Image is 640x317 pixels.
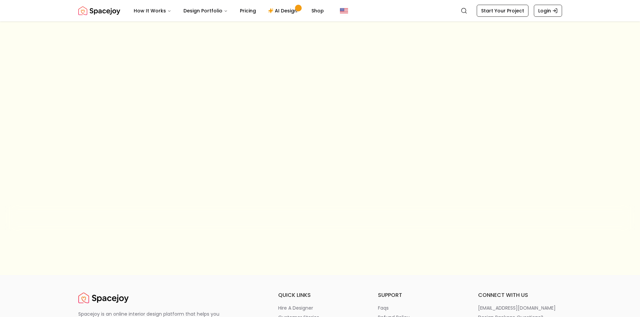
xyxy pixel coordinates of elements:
[477,5,528,17] a: Start Your Project
[534,5,562,17] a: Login
[478,305,562,311] a: [EMAIL_ADDRESS][DOMAIN_NAME]
[128,4,177,17] button: How It Works
[78,4,120,17] img: Spacejoy Logo
[78,291,129,305] img: Spacejoy Logo
[306,4,329,17] a: Shop
[278,305,362,311] a: hire a designer
[78,291,129,305] a: Spacejoy
[340,7,348,15] img: United States
[378,305,389,311] p: faqs
[178,4,233,17] button: Design Portfolio
[263,4,305,17] a: AI Design
[78,4,120,17] a: Spacejoy
[478,305,556,311] p: [EMAIL_ADDRESS][DOMAIN_NAME]
[128,4,329,17] nav: Main
[278,291,362,299] h6: quick links
[234,4,261,17] a: Pricing
[478,291,562,299] h6: connect with us
[378,305,462,311] a: faqs
[278,305,313,311] p: hire a designer
[378,291,462,299] h6: support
